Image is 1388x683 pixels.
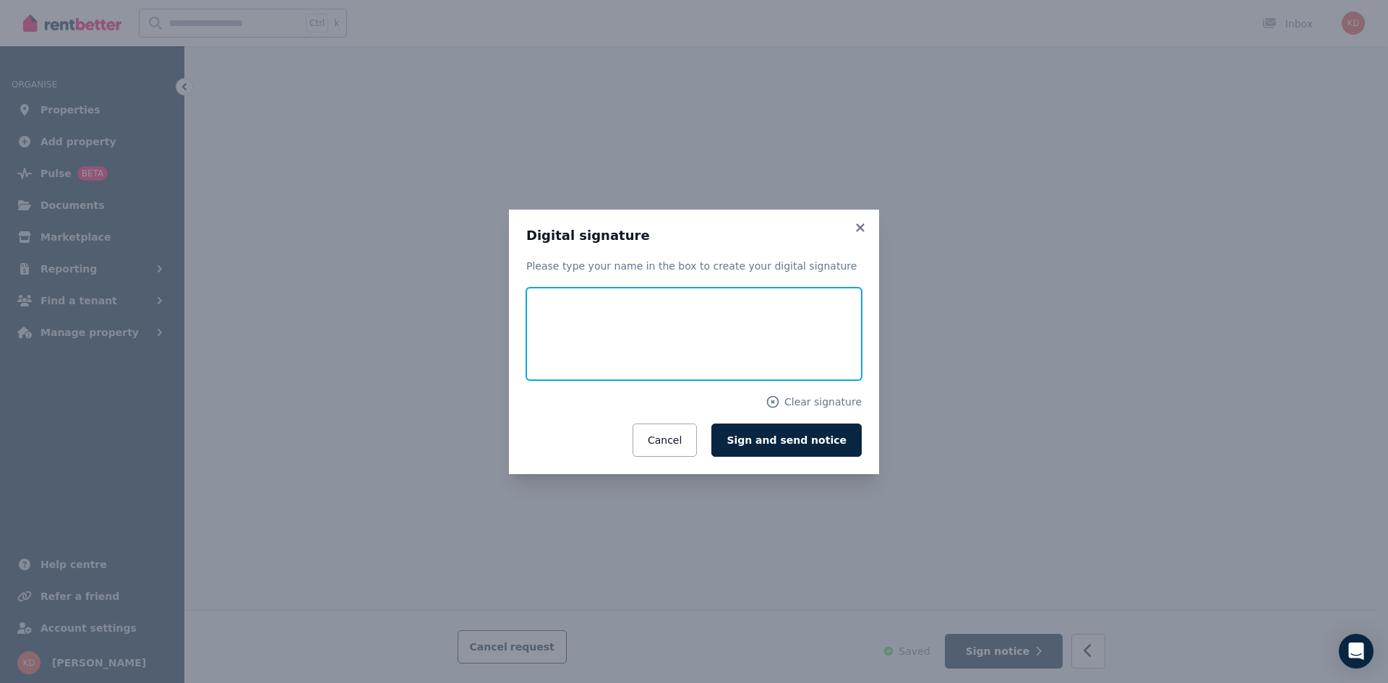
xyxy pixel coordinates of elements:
h3: Digital signature [526,227,862,244]
p: Please type your name in the box to create your digital signature [526,259,862,273]
div: Open Intercom Messenger [1339,634,1374,669]
button: Cancel [633,424,697,457]
span: Clear signature [784,395,862,409]
span: Sign and send notice [727,434,847,446]
button: Sign and send notice [711,424,862,457]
